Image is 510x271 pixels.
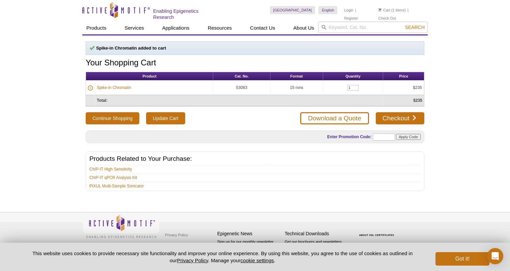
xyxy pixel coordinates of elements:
a: Spike-in Chromatin [97,85,131,91]
input: Update Cart [146,112,185,124]
a: English [318,6,337,14]
a: [GEOGRAPHIC_DATA] [270,6,315,14]
a: Register [344,16,358,21]
h4: Technical Downloads [285,231,349,237]
a: Services [120,22,148,34]
p: This website uses cookies to provide necessary site functionality and improve your online experie... [21,250,424,264]
a: Download a Quote [300,112,369,124]
h1: Your Shopping Cart [86,58,424,68]
input: Apply Code [396,134,421,140]
strong: $235 [413,98,422,103]
label: Enter Promotion Code: [327,134,371,139]
a: ChIP-IT High Sensitivity [89,166,132,172]
img: Your Cart [378,8,381,11]
a: About Us [289,22,318,34]
td: $235 [383,81,424,95]
strong: Total: [97,98,108,103]
button: Got it! [435,252,489,266]
a: Checkout [376,112,424,124]
h2: Products Related to Your Purchase: [89,156,421,162]
a: ChIP-IT qPCR Analysis Kit [89,175,137,181]
p: Get our brochures and newsletters, or request them by mail. [285,239,349,256]
div: Open Intercom Messenger [487,248,503,264]
h2: Enabling Epigenetics Research [153,8,220,20]
p: Sign up for our monthly newsletter highlighting recent publications in the field of epigenetics. [217,239,281,262]
img: Active Motif, [82,212,160,240]
span: Quantity [345,74,361,78]
a: Contact Us [246,22,279,34]
a: Applications [158,22,194,34]
p: Spike-in Chromatin added to cart [89,45,421,51]
a: ABOUT SSL CERTIFICATES [359,234,394,236]
li: | [355,6,356,14]
td: 15 rxns [271,81,323,95]
span: Format [290,74,303,78]
a: Privacy Policy [177,258,208,263]
table: Click to Verify - This site chose Symantec SSL for secure e-commerce and confidential communicati... [352,224,403,239]
li: (1 items) [378,6,406,14]
input: Keyword, Cat. No. [318,22,428,33]
span: Price [399,74,408,78]
a: Cart [378,8,390,12]
a: Terms & Conditions [163,240,199,250]
a: Products [82,22,110,34]
span: Product [142,74,157,78]
li: | [407,6,408,14]
a: Check Out [378,16,396,21]
a: Privacy Policy [163,230,190,240]
span: Search [405,25,425,30]
td: 53083 [213,81,270,95]
button: Continue Shopping [86,112,139,124]
h4: Epigenetic News [217,231,281,237]
a: Resources [204,22,236,34]
button: Search [403,24,427,30]
button: cookie settings [240,258,274,263]
a: PIXUL Multi-Sample Sonicator [89,183,144,189]
a: Login [344,8,353,12]
span: Cat. No. [235,74,249,78]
